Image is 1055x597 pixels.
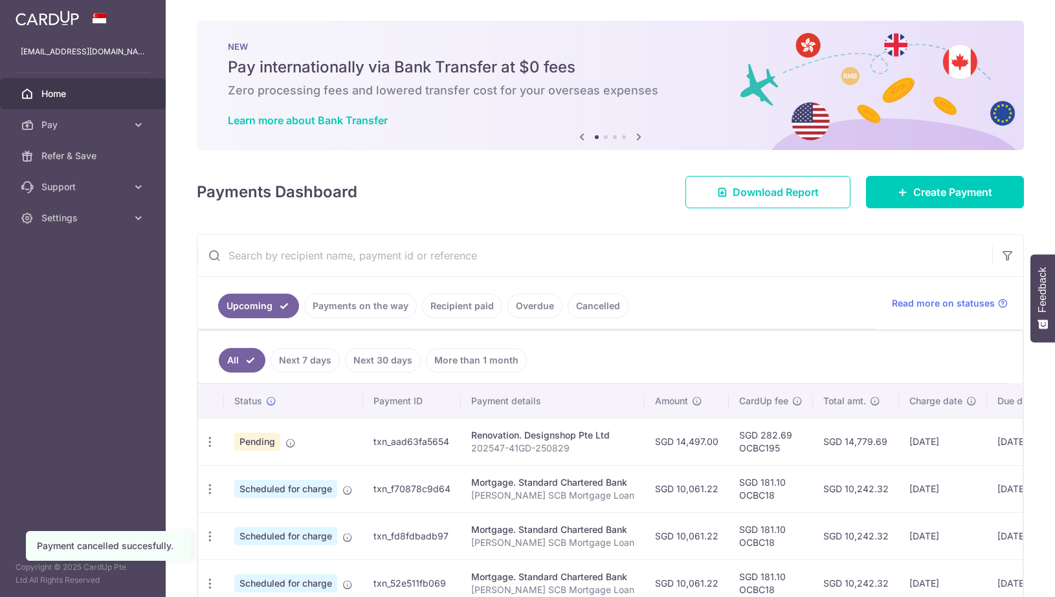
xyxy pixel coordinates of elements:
h4: Payments Dashboard [197,180,357,204]
span: Feedback [1037,267,1049,312]
p: 202547-41GD-250829 [471,442,634,455]
span: Read more on statuses [892,297,995,310]
a: Payments on the way [304,294,417,318]
iframe: Opens a widget where you can find more information [972,558,1042,591]
th: Payment ID [363,384,461,418]
span: Download Report [733,184,819,200]
a: Overdue [507,294,562,318]
p: NEW [228,41,993,52]
h5: Pay internationally via Bank Transfer at $0 fees [228,57,993,78]
span: Total amt. [823,395,866,407]
span: Scheduled for charge [234,574,337,592]
td: SGD 10,061.22 [645,512,729,559]
td: txn_f70878c9d64 [363,465,461,512]
a: Learn more about Bank Transfer [228,114,388,127]
div: Renovation. Designshop Pte Ltd [471,429,634,442]
span: Home [41,87,127,100]
span: Due date [997,395,1036,407]
a: All [219,348,265,373]
button: Feedback - Show survey [1030,254,1055,342]
td: txn_aad63fa5654 [363,418,461,465]
td: SGD 10,242.32 [813,512,899,559]
img: CardUp [16,10,79,26]
a: More than 1 month [426,348,527,373]
span: Amount [655,395,688,407]
td: SGD 10,242.32 [813,465,899,512]
span: Scheduled for charge [234,527,337,545]
span: CardUp fee [739,395,788,407]
td: txn_fd8fdbadb97 [363,512,461,559]
img: Bank transfer banner [197,21,1024,150]
div: Mortgage. Standard Chartered Bank [471,476,634,489]
a: Next 30 days [345,348,421,373]
td: [DATE] [899,418,987,465]
a: Recipient paid [422,294,502,318]
td: SGD 10,061.22 [645,465,729,512]
a: Next 7 days [271,348,340,373]
span: Refer & Save [41,149,127,162]
a: Read more on statuses [892,297,1008,310]
td: SGD 181.10 OCBC18 [729,512,813,559]
p: [PERSON_NAME] SCB Mortgage Loan [471,583,634,596]
td: SGD 14,779.69 [813,418,899,465]
div: Payment cancelled succesfully. [37,539,181,552]
p: [PERSON_NAME] SCB Mortgage Loan [471,536,634,549]
a: Download Report [685,176,850,208]
input: Search by recipient name, payment id or reference [197,235,992,276]
td: [DATE] [899,512,987,559]
p: [PERSON_NAME] SCB Mortgage Loan [471,489,634,502]
div: Mortgage. Standard Chartered Bank [471,570,634,583]
td: SGD 282.69 OCBC195 [729,418,813,465]
span: Pending [234,433,280,451]
span: Charge date [909,395,962,407]
a: Upcoming [218,294,299,318]
a: Create Payment [866,176,1024,208]
span: Status [234,395,262,407]
span: Support [41,180,127,193]
td: SGD 181.10 OCBC18 [729,465,813,512]
span: Create Payment [913,184,992,200]
p: [EMAIL_ADDRESS][DOMAIN_NAME] [21,45,145,58]
h6: Zero processing fees and lowered transfer cost for your overseas expenses [228,83,993,98]
span: Settings [41,212,127,224]
th: Payment details [461,384,645,418]
span: Scheduled for charge [234,480,337,498]
span: Pay [41,118,127,131]
td: SGD 14,497.00 [645,418,729,465]
a: Cancelled [568,294,628,318]
div: Mortgage. Standard Chartered Bank [471,523,634,536]
td: [DATE] [899,465,987,512]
